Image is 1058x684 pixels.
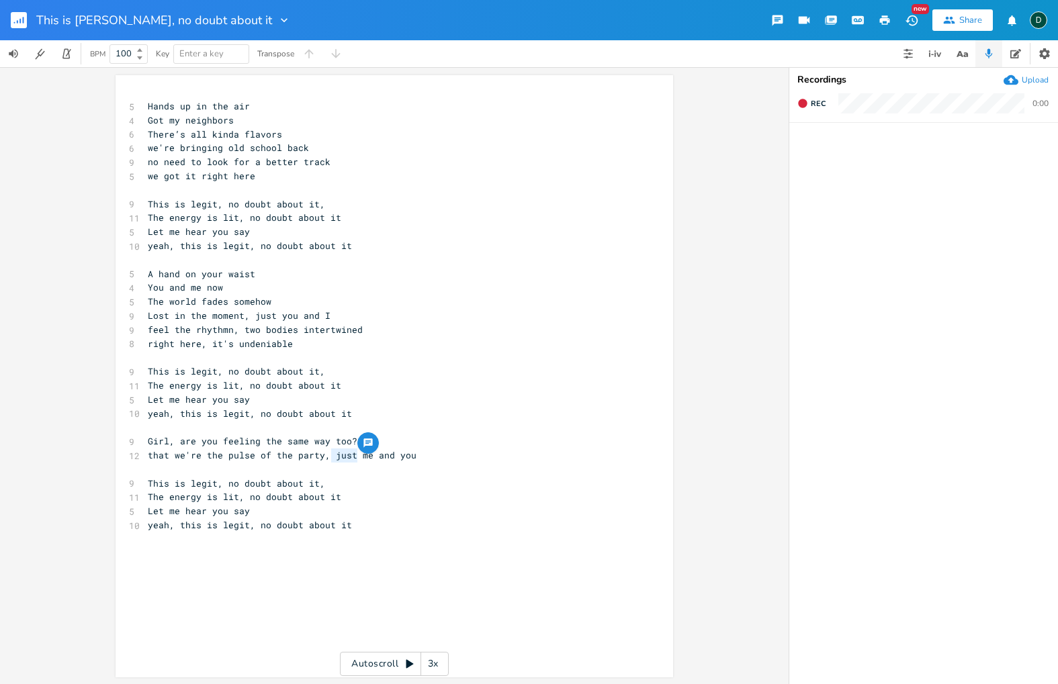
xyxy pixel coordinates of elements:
span: that we're the pulse of the party, just me and you [148,449,416,461]
div: 3x [421,652,445,676]
span: This is legit, no doubt about it, [148,365,325,377]
button: New [898,8,925,32]
span: Let me hear you say [148,393,250,405]
button: Upload [1004,72,1049,87]
span: A hand on your waist [148,268,255,280]
button: Share [932,9,993,31]
span: Hands up in the air [148,100,250,112]
div: Transpose [257,50,294,58]
button: Rec [792,93,831,114]
div: New [912,4,929,14]
span: This is [PERSON_NAME], no doubt about it [36,14,272,26]
span: Let me hear you say [148,226,250,238]
span: Let me hear you say [148,505,250,517]
span: Rec [811,99,826,109]
span: The energy is lit, no doubt about it [148,211,341,224]
span: yeah, this is legit, no doubt about it [148,240,352,252]
span: yeah, this is legit, no doubt about it [148,407,352,420]
span: The energy is lit, no doubt about it [148,379,341,391]
span: There’s all kinda flavors [148,128,282,140]
div: BPM [90,50,105,58]
span: Got my neighbors [148,114,234,126]
div: Autoscroll [340,652,449,676]
span: This is legit, no doubt about it, [148,477,325,489]
div: Key [156,50,169,58]
div: Recordings [797,75,1050,85]
div: Upload [1022,75,1049,85]
span: Lost in the moment, just you and I [148,309,330,322]
div: Donna Britton Bukevicz [1030,11,1047,29]
div: Share [959,14,982,26]
div: 0:00 [1032,99,1049,107]
span: we're bringing old school back [148,142,309,154]
span: Enter a key [179,48,224,60]
span: right here, it's undeniable [148,338,293,350]
span: feel the rhythmn, two bodies intertwined [148,324,363,336]
span: no need to look for a better track [148,156,330,168]
span: we got it right here [148,170,255,182]
span: yeah, this is legit, no doubt about it [148,519,352,531]
button: D [1030,5,1047,36]
span: The world fades somehow [148,295,271,307]
span: The energy is lit, no doubt about it [148,491,341,503]
span: You and me now [148,281,223,293]
span: This is legit, no doubt about it, [148,198,325,210]
span: Girl, are you feeling the same way too? [148,435,357,447]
